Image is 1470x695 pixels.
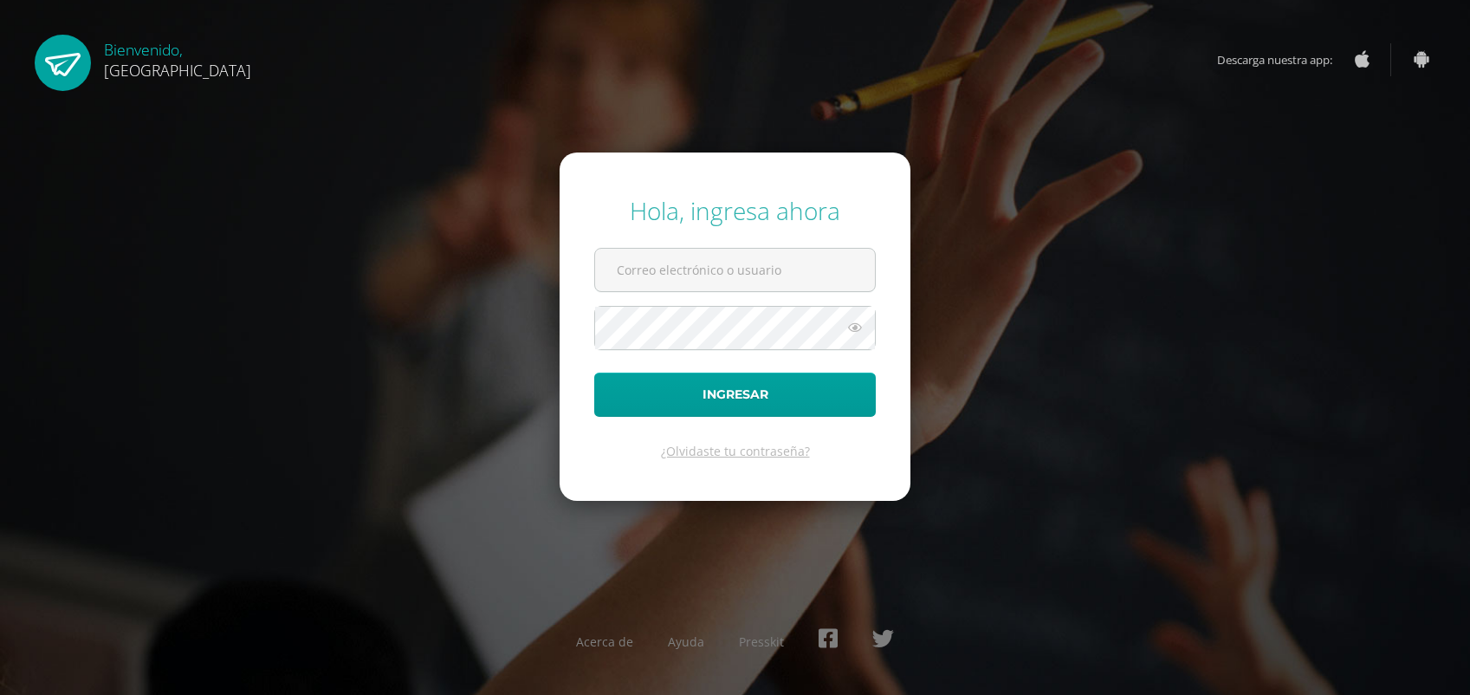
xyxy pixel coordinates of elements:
[104,35,251,81] div: Bienvenido,
[594,194,876,227] div: Hola, ingresa ahora
[104,60,251,81] span: [GEOGRAPHIC_DATA]
[739,633,784,650] a: Presskit
[594,373,876,417] button: Ingresar
[661,443,810,459] a: ¿Olvidaste tu contraseña?
[595,249,875,291] input: Correo electrónico o usuario
[576,633,633,650] a: Acerca de
[1217,43,1350,76] span: Descarga nuestra app:
[668,633,704,650] a: Ayuda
